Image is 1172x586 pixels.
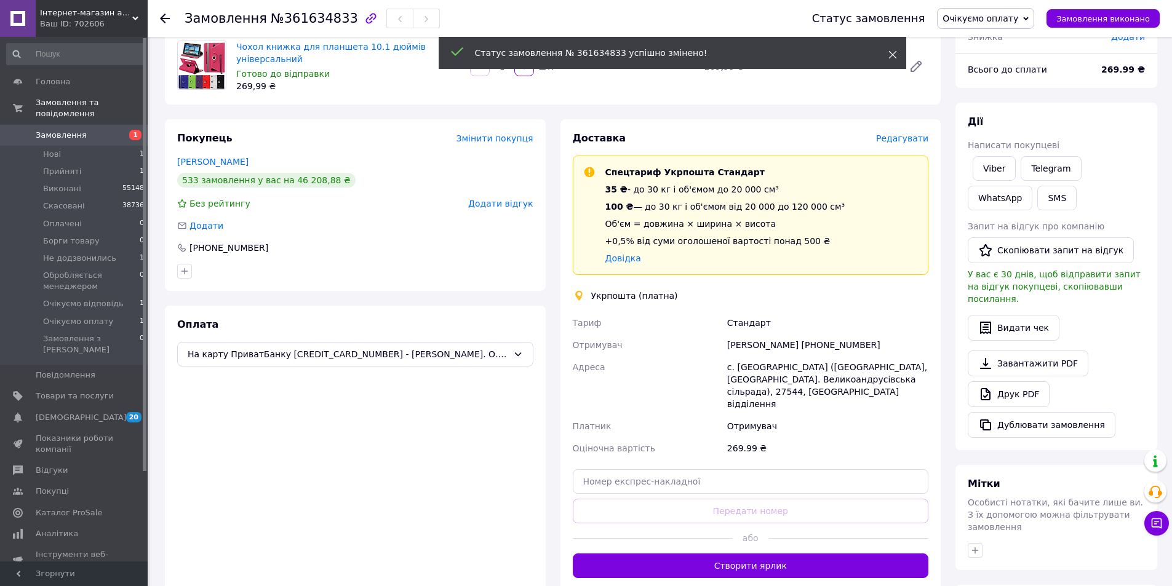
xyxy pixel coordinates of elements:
[725,437,931,459] div: 269.99 ₴
[968,350,1088,376] a: Завантажити PDF
[36,370,95,381] span: Повідомлення
[1021,156,1081,181] a: Telegram
[36,97,148,119] span: Замовлення та повідомлення
[1144,511,1169,536] button: Чат з покупцем
[904,54,928,79] a: Редагувати
[968,221,1104,231] span: Запит на відгук про компанію
[468,199,533,208] span: Додати відгук
[973,156,1016,181] a: Viber
[36,465,68,476] span: Відгуки
[1111,32,1145,42] span: Додати
[36,412,127,423] span: [DEMOGRAPHIC_DATA]
[177,319,218,330] span: Оплата
[43,316,113,327] span: Очікуємо оплату
[943,14,1018,23] span: Очікуємо оплату
[573,469,929,494] input: Номер експрес-накладної
[605,235,845,247] div: +0,5% від суми оголошеної вартості понад 500 ₴
[36,486,69,497] span: Покупці
[40,18,148,30] div: Ваш ID: 702606
[178,41,225,89] img: Чохол книжка для планшета 10.1 дюймів універсальний
[43,236,100,247] span: Борги товару
[271,11,358,26] span: №361634833
[188,347,508,361] span: На карту ПриватБанку [CREDIT_CARD_NUMBER] - [PERSON_NAME]. О. М
[968,32,1003,42] span: Знижка
[189,199,250,208] span: Без рейтингу
[573,553,929,578] button: Створити ярлик
[43,333,140,355] span: Замовлення з [PERSON_NAME]
[725,356,931,415] div: с. [GEOGRAPHIC_DATA] ([GEOGRAPHIC_DATA], [GEOGRAPHIC_DATA]. Великоандрусівська сільрада), 27544, ...
[573,340,623,350] span: Отримувач
[43,298,124,309] span: Очікуємо відповідь
[968,186,1032,210] a: WhatsApp
[1101,65,1145,74] b: 269.99 ₴
[177,132,233,144] span: Покупець
[36,76,70,87] span: Головна
[140,218,144,229] span: 0
[573,443,655,453] span: Оціночна вартість
[605,253,641,263] a: Довідка
[1046,9,1160,28] button: Замовлення виконано
[573,132,626,144] span: Доставка
[968,412,1115,438] button: Дублювати замовлення
[36,433,114,455] span: Показники роботи компанії
[725,415,931,437] div: Отримувач
[605,184,628,194] span: 35 ₴
[588,290,681,302] div: Укрпошта (платна)
[122,183,144,194] span: 55148
[129,130,142,140] span: 1
[725,334,931,356] div: [PERSON_NAME] [PHONE_NUMBER]
[6,43,145,65] input: Пошук
[126,412,142,422] span: 20
[177,157,249,167] a: [PERSON_NAME]
[968,497,1143,532] span: Особисті нотатки, які бачите лише ви. З їх допомогою можна фільтрувати замовлення
[140,316,144,327] span: 1
[968,237,1134,263] button: Скопіювати запит на відгук
[43,218,82,229] span: Оплачені
[140,166,144,177] span: 1
[122,200,144,212] span: 38736
[160,12,170,25] div: Повернутися назад
[36,528,78,539] span: Аналітика
[43,166,81,177] span: Прийняті
[812,12,925,25] div: Статус замовлення
[43,149,61,160] span: Нові
[968,269,1141,304] span: У вас є 30 днів, щоб відправити запит на відгук покупцеві, скопіювавши посилання.
[456,133,533,143] span: Змінити покупця
[36,390,114,402] span: Товари та послуги
[573,362,605,372] span: Адреса
[968,116,983,127] span: Дії
[140,149,144,160] span: 1
[968,65,1047,74] span: Всього до сплати
[36,130,87,141] span: Замовлення
[876,133,928,143] span: Редагувати
[605,183,845,196] div: - до 30 кг і об'ємом до 20 000 см³
[40,7,132,18] span: Інтернет-магазин аксесуарів для телефонів та планшетів "Cheholl"
[236,69,330,79] span: Готово до відправки
[189,221,223,231] span: Додати
[43,253,116,264] span: Не додзвонились
[725,312,931,334] div: Стандарт
[605,202,634,212] span: 100 ₴
[177,173,356,188] div: 533 замовлення у вас на 46 208,88 ₴
[968,381,1050,407] a: Друк PDF
[188,242,269,254] div: [PHONE_NUMBER]
[733,532,768,544] span: або
[36,549,114,571] span: Інструменти веб-майстра та SEO
[140,270,144,292] span: 0
[968,315,1059,341] button: Видати чек
[236,42,426,64] a: Чохол книжка для планшета 10.1 дюймів універсальний
[605,218,845,230] div: Об'єм = довжина × ширина × висота
[573,421,612,431] span: Платник
[140,236,144,247] span: 0
[43,270,140,292] span: Обробляється менеджером
[1037,186,1077,210] button: SMS
[36,507,102,518] span: Каталог ProSale
[185,11,267,26] span: Замовлення
[968,478,1000,489] span: Мітки
[140,298,144,309] span: 1
[605,167,765,177] span: Спецтариф Укрпошта Стандарт
[140,333,144,355] span: 0
[43,183,81,194] span: Виконані
[475,47,858,59] div: Статус замовлення № 361634833 успішно змінено!
[968,140,1059,150] span: Написати покупцеві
